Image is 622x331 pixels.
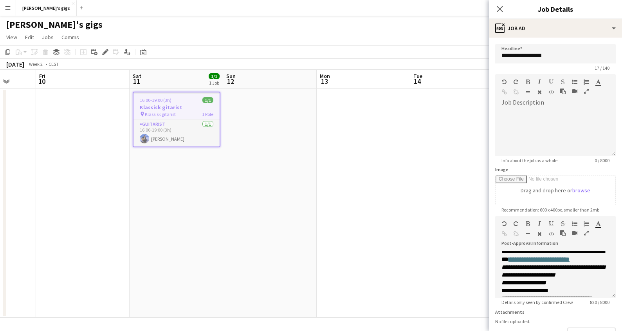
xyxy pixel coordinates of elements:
[16,0,77,16] button: [PERSON_NAME]'s gigs
[39,72,45,80] span: Fri
[133,72,141,80] span: Sat
[560,221,566,227] button: Strikethrough
[537,89,542,95] button: Clear Formatting
[133,104,220,111] h3: Klassisk gitarist
[572,221,577,227] button: Unordered List
[42,34,54,41] span: Jobs
[6,60,24,68] div: [DATE]
[495,157,564,163] span: Info about the job as a whole
[58,32,82,42] a: Comms
[548,79,554,85] button: Underline
[588,157,616,163] span: 0 / 8000
[39,32,57,42] a: Jobs
[588,65,616,71] span: 17 / 140
[319,77,330,86] span: 13
[513,221,519,227] button: Redo
[320,72,330,80] span: Mon
[501,221,507,227] button: Undo
[595,79,601,85] button: Text Color
[548,89,554,95] button: HTML Code
[560,230,566,236] button: Paste as plain text
[572,230,577,236] button: Insert video
[145,111,176,117] span: Klassisk gitarist
[140,97,171,103] span: 16:00-19:00 (3h)
[132,77,141,86] span: 11
[25,34,34,41] span: Edit
[495,299,579,305] span: Details only seen by confirmed Crew
[133,92,220,147] app-job-card: 16:00-19:00 (3h)1/1Klassisk gitarist Klassisk gitarist1 RoleGuitarist1/116:00-19:00 (3h)[PERSON_N...
[38,77,45,86] span: 10
[26,61,45,67] span: Week 2
[548,231,554,237] button: HTML Code
[3,32,20,42] a: View
[6,34,17,41] span: View
[49,61,59,67] div: CEST
[525,221,530,227] button: Bold
[209,80,219,86] div: 1 Job
[489,4,622,14] h3: Job Details
[525,231,530,237] button: Horizontal Line
[22,32,37,42] a: Edit
[209,73,220,79] span: 1/1
[584,299,616,305] span: 820 / 8000
[226,72,236,80] span: Sun
[584,79,589,85] button: Ordered List
[495,207,606,213] span: Recommendation: 600 x 400px, smaller than 2mb
[572,88,577,94] button: Insert video
[560,88,566,94] button: Paste as plain text
[584,88,589,94] button: Fullscreen
[495,318,616,324] div: No files uploaded.
[537,79,542,85] button: Italic
[537,231,542,237] button: Clear Formatting
[595,221,601,227] button: Text Color
[513,79,519,85] button: Redo
[413,72,422,80] span: Tue
[6,19,103,31] h1: [PERSON_NAME]'s gigs
[560,79,566,85] button: Strikethrough
[572,79,577,85] button: Unordered List
[202,111,213,117] span: 1 Role
[489,19,622,38] div: Job Ad
[61,34,79,41] span: Comms
[501,79,507,85] button: Undo
[525,89,530,95] button: Horizontal Line
[202,97,213,103] span: 1/1
[537,221,542,227] button: Italic
[133,120,220,147] app-card-role: Guitarist1/116:00-19:00 (3h)[PERSON_NAME]
[412,77,422,86] span: 14
[525,79,530,85] button: Bold
[495,309,525,315] label: Attachments
[584,221,589,227] button: Ordered List
[548,221,554,227] button: Underline
[584,230,589,236] button: Fullscreen
[225,77,236,86] span: 12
